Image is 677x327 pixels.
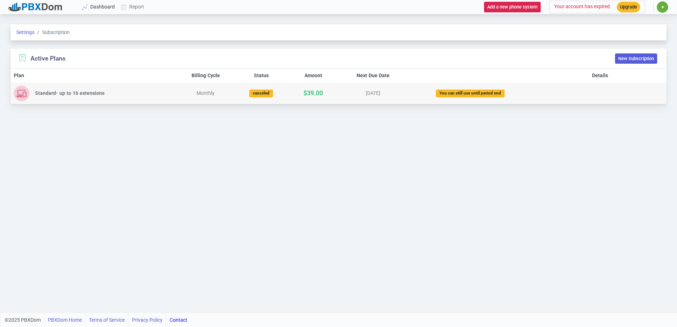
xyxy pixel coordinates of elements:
[343,90,403,97] div: [DATE]
[35,90,172,97] div: Standard- up to 16 extensions
[484,2,541,12] button: Add a new phone system
[436,90,505,97] div: You can still use until period end
[132,313,163,327] a: Privacy Policy
[178,90,233,97] div: Monthly
[18,54,66,63] section: Active Plans
[478,4,541,10] a: Add a new phone system
[79,0,118,13] a: Dashboard
[236,69,287,82] th: Status
[534,69,666,82] th: Details
[175,69,235,82] th: Billing Cycle
[5,313,187,327] div: ©2025 PBXDom
[11,24,666,40] nav: breadcrumb
[48,313,82,327] a: PBXDom Home
[615,53,657,64] button: New Subscription
[249,90,273,97] div: canceled
[34,29,70,36] span: Subscription
[290,88,336,98] div: $39.00
[118,0,148,13] a: Report
[617,2,640,12] button: Upgrade
[11,69,175,82] th: Plan
[287,69,340,82] th: Amount
[89,313,125,327] a: Terms of Service
[656,1,669,13] button: ✷
[16,29,34,35] a: Settings
[554,4,611,10] span: Your account has expired.
[170,313,187,327] a: Contact
[340,69,406,82] th: Next Due Date
[611,4,640,10] a: Upgrade
[661,5,664,9] span: ✷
